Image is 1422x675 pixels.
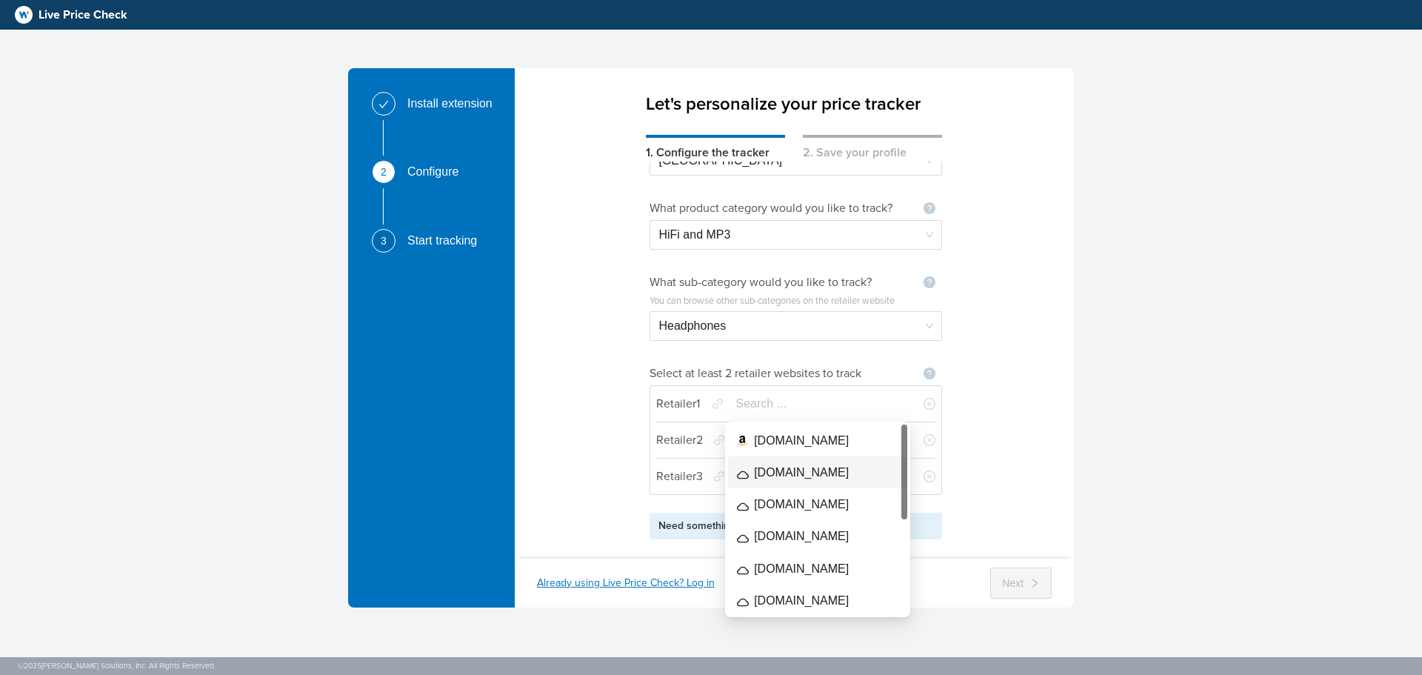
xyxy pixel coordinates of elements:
[407,92,504,116] div: Install extension
[924,276,935,288] span: question-circle
[803,135,942,162] div: 2. Save your profile
[737,501,749,513] span: cloud
[754,431,849,450] div: [DOMAIN_NAME]
[646,68,942,117] div: Let's personalize your price tracker
[407,229,489,253] div: Start tracking
[39,6,127,24] span: Live Price Check
[381,236,387,246] span: 3
[537,576,715,591] div: Already using Live Price Check? Log in
[658,519,785,532] span: Need something different?
[656,431,703,449] div: Retailer 2
[754,463,849,482] div: [DOMAIN_NAME]
[924,470,935,482] span: close-circle
[650,365,872,382] div: Select at least 2 retailer websites to track
[712,398,724,410] span: link
[754,559,849,578] div: [DOMAIN_NAME]
[754,527,849,545] div: [DOMAIN_NAME]
[737,565,749,576] span: cloud
[713,434,725,446] span: link
[650,273,887,291] div: What sub-category would you like to track?
[737,435,748,446] img: icon
[381,167,387,177] span: 2
[754,495,849,513] div: [DOMAIN_NAME]
[713,470,725,482] span: link
[378,99,389,110] span: check
[407,160,470,184] div: Configure
[650,294,942,309] div: You can browse other sub-categories on the retailer website
[656,395,700,413] div: Retailer 1
[737,533,749,545] span: cloud
[658,312,933,340] span: Headphones
[650,199,904,217] div: What product category would you like to track?
[658,221,933,249] span: HiFi and MP3
[737,596,749,608] span: cloud
[924,202,935,214] span: question-circle
[15,6,33,24] img: logo
[754,591,849,610] div: [DOMAIN_NAME]
[646,135,785,162] div: 1. Configure the tracker
[924,434,935,446] span: close-circle
[656,468,703,485] div: Retailer 3
[737,469,749,481] span: cloud
[924,398,935,410] span: close-circle
[924,368,935,379] span: question-circle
